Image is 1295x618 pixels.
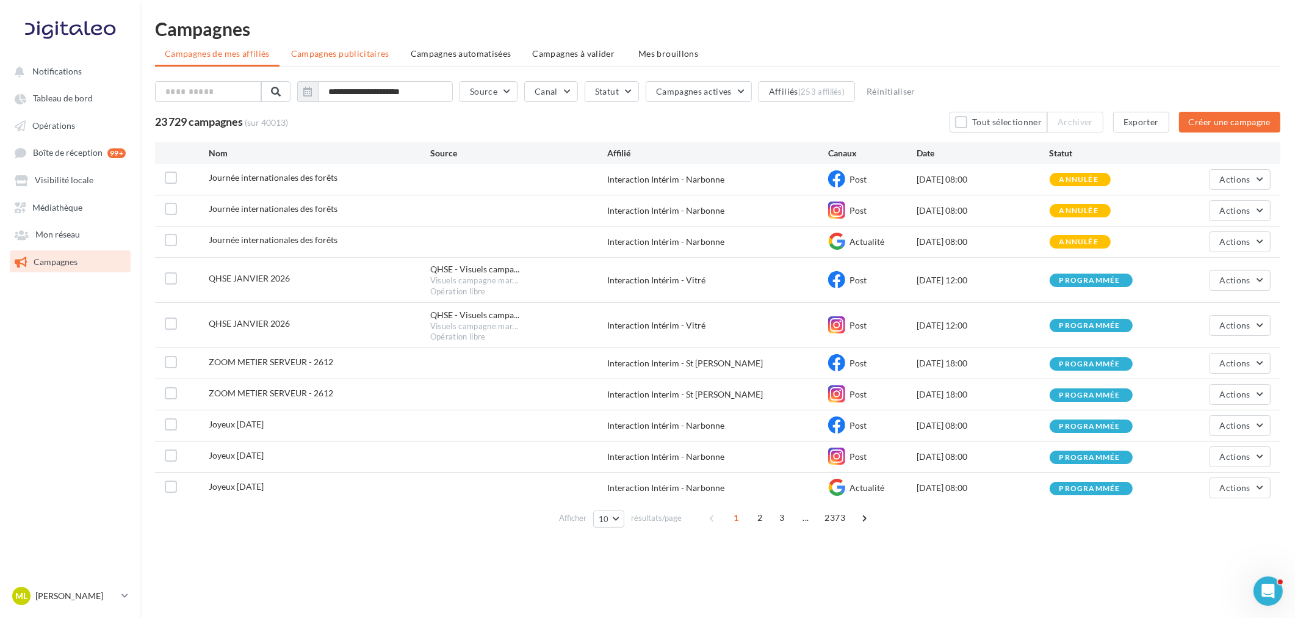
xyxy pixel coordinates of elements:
[1210,231,1271,252] button: Actions
[850,174,867,184] span: Post
[1220,174,1250,184] span: Actions
[607,482,828,494] div: Interaction Intérim - Narbonne
[1220,482,1250,493] span: Actions
[245,117,288,128] span: (sur 40013)
[917,274,1049,286] div: [DATE] 12:00
[559,512,586,524] span: Afficher
[1220,451,1250,462] span: Actions
[1059,176,1098,184] div: annulée
[7,223,133,245] a: Mon réseau
[850,451,867,462] span: Post
[917,482,1049,494] div: [DATE] 08:00
[209,450,264,460] span: Joyeux noël
[1059,485,1120,493] div: programmée
[917,319,1049,332] div: [DATE] 12:00
[585,81,639,102] button: Statut
[828,147,917,159] div: Canaux
[1210,415,1271,436] button: Actions
[10,584,131,608] a: ML [PERSON_NAME]
[917,236,1049,248] div: [DATE] 08:00
[917,147,1049,159] div: Date
[759,81,855,102] button: Affiliés(253 affiliés)
[430,321,518,332] span: Visuels campagne mar...
[107,148,126,158] div: 99+
[1059,238,1098,246] div: annulée
[607,205,828,217] div: Interaction Intérim - Narbonne
[850,482,884,493] span: Actualité
[430,332,607,343] div: Opération libre
[155,115,243,128] span: 23 729 campagnes
[1059,322,1120,330] div: programmée
[1059,454,1120,462] div: programmée
[607,388,828,401] div: Interaction Interim - St [PERSON_NAME]
[34,256,78,267] span: Campagnes
[607,319,828,332] div: Interaction Intérim - Vitré
[1059,391,1120,399] div: programmée
[1210,478,1271,498] button: Actions
[7,114,133,136] a: Opérations
[533,48,615,60] span: Campagnes à valider
[33,148,103,158] span: Boîte de réception
[751,508,770,528] span: 2
[35,230,80,240] span: Mon réseau
[7,250,133,272] a: Campagnes
[917,388,1049,401] div: [DATE] 18:00
[638,48,698,59] span: Mes brouillons
[1210,353,1271,374] button: Actions
[607,274,828,286] div: Interaction Intérim - Vitré
[32,66,82,76] span: Notifications
[646,81,752,102] button: Campagnes actives
[1113,112,1169,133] button: Exporter
[430,275,518,286] span: Visuels campagne mar...
[524,81,578,102] button: Canal
[850,236,884,247] span: Actualité
[1210,200,1271,221] button: Actions
[291,48,389,59] span: Campagnes publicitaires
[850,205,867,216] span: Post
[1179,112,1280,133] button: Créer une campagne
[850,420,867,431] span: Post
[1220,275,1250,285] span: Actions
[155,20,1280,38] h1: Campagnes
[607,173,828,186] div: Interaction Intérim - Narbonne
[607,420,828,432] div: Interaction Intérim - Narbonne
[15,590,27,602] span: ML
[32,120,75,131] span: Opérations
[1210,270,1271,291] button: Actions
[209,419,264,429] span: Joyeux noël
[209,203,337,214] span: Journée internationales des forêts
[1220,389,1250,399] span: Actions
[430,263,519,275] span: QHSE - Visuels campa...
[862,84,920,99] button: Réinitialiser
[7,141,133,164] a: Boîte de réception 99+
[1220,205,1250,216] span: Actions
[1220,420,1250,431] span: Actions
[607,451,828,463] div: Interaction Intérim - Narbonne
[7,60,128,82] button: Notifications
[460,81,518,102] button: Source
[917,357,1049,369] div: [DATE] 18:00
[209,172,337,183] span: Journée internationales des forêts
[796,508,816,528] span: ...
[917,451,1049,463] div: [DATE] 08:00
[917,420,1049,432] div: [DATE] 08:00
[917,173,1049,186] div: [DATE] 08:00
[1220,358,1250,368] span: Actions
[820,508,850,528] span: 2373
[656,86,732,96] span: Campagnes actives
[1047,112,1103,133] button: Archiver
[1210,169,1271,190] button: Actions
[1220,320,1250,330] span: Actions
[411,48,511,59] span: Campagnes automatisées
[430,286,607,297] div: Opération libre
[917,205,1049,217] div: [DATE] 08:00
[209,273,290,283] span: QHSE JANVIER 2026
[209,234,337,245] span: Journée internationales des forêts
[1059,277,1120,285] div: programmée
[35,590,117,602] p: [PERSON_NAME]
[593,511,624,528] button: 10
[7,87,133,109] a: Tableau de bord
[1059,207,1098,215] div: annulée
[1210,446,1271,467] button: Actions
[607,357,828,369] div: Interaction Interim - St [PERSON_NAME]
